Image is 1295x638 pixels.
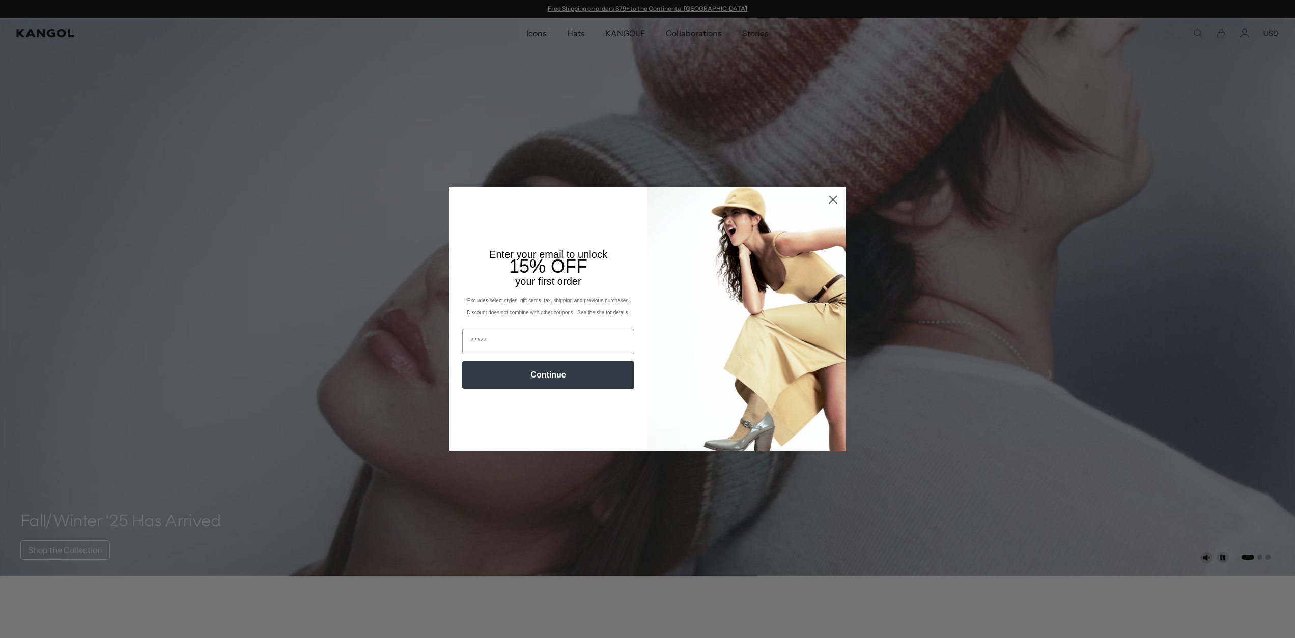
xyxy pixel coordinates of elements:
button: Close dialog [824,191,842,209]
img: 93be19ad-e773-4382-80b9-c9d740c9197f.jpeg [647,187,846,451]
span: 15% OFF [509,256,587,277]
button: Continue [462,361,634,389]
span: Enter your email to unlock [489,249,607,260]
input: Email [462,329,634,354]
span: *Excludes select styles, gift cards, tax, shipping and previous purchases. Discount does not comb... [465,298,631,315]
span: your first order [515,276,581,287]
